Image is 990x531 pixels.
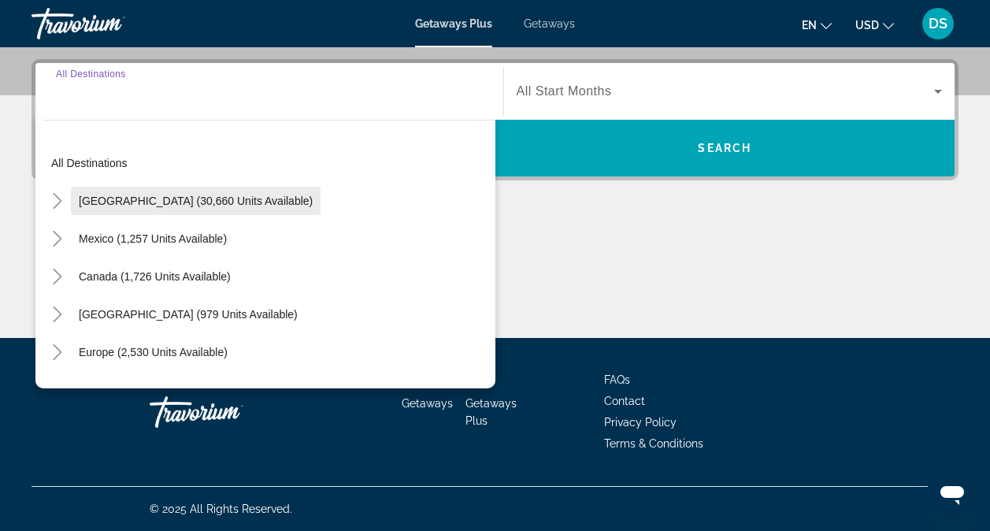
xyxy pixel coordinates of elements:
[71,300,306,329] button: [GEOGRAPHIC_DATA] (979 units available)
[43,339,71,366] button: Toggle Europe (2,530 units available)
[150,388,307,436] a: Travorium
[927,468,977,518] iframe: Button to launch messaging window
[79,270,231,283] span: Canada (1,726 units available)
[79,232,227,245] span: Mexico (1,257 units available)
[32,3,189,44] a: Travorium
[495,120,955,176] button: Search
[71,225,235,253] button: Mexico (1,257 units available)
[35,63,955,176] div: Search widget
[402,397,453,410] a: Getaways
[918,7,958,40] button: User Menu
[604,395,645,407] a: Contact
[43,263,71,291] button: Toggle Canada (1,726 units available)
[604,437,703,450] a: Terms & Conditions
[71,187,321,215] button: [GEOGRAPHIC_DATA] (30,660 units available)
[604,416,677,429] a: Privacy Policy
[71,338,235,366] button: Europe (2,530 units available)
[79,346,228,358] span: Europe (2,530 units available)
[71,376,234,404] button: Australia (210 units available)
[802,13,832,36] button: Change language
[855,19,879,32] span: USD
[802,19,817,32] span: en
[150,503,292,515] span: © 2025 All Rights Reserved.
[43,149,495,177] button: All destinations
[517,84,612,98] span: All Start Months
[79,308,298,321] span: [GEOGRAPHIC_DATA] (979 units available)
[415,17,492,30] a: Getaways Plus
[79,195,313,207] span: [GEOGRAPHIC_DATA] (30,660 units available)
[51,157,128,169] span: All destinations
[43,225,71,253] button: Toggle Mexico (1,257 units available)
[698,142,751,154] span: Search
[71,262,239,291] button: Canada (1,726 units available)
[524,17,575,30] a: Getaways
[43,301,71,329] button: Toggle Caribbean & Atlantic Islands (979 units available)
[465,397,517,427] a: Getaways Plus
[929,16,947,32] span: DS
[43,377,71,404] button: Toggle Australia (210 units available)
[855,13,894,36] button: Change currency
[604,373,630,386] a: FAQs
[56,69,126,79] span: All Destinations
[43,188,71,215] button: Toggle United States (30,660 units available)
